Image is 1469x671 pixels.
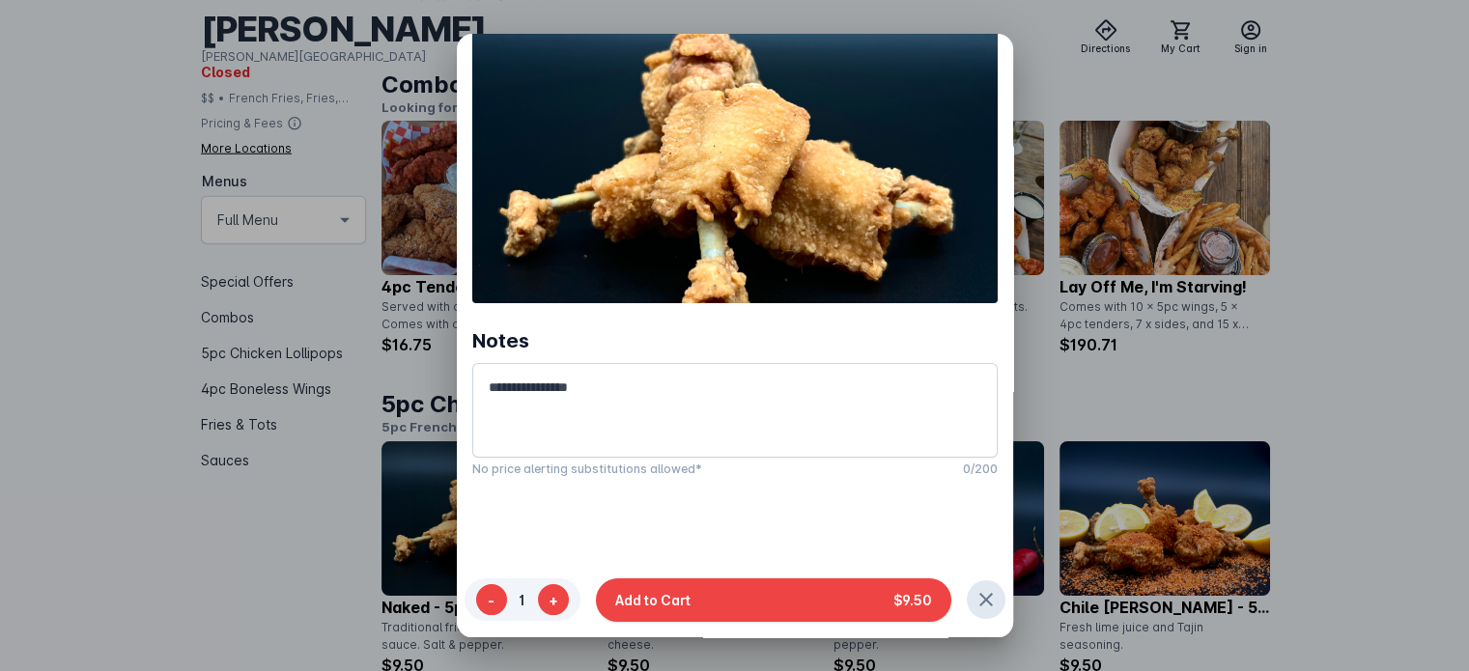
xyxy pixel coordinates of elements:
mat-hint: No price alerting substitutions allowed* [472,458,702,477]
mat-hint: 0/200 [963,458,998,477]
span: 1 [507,590,538,610]
button: - [476,585,507,616]
button: + [538,585,569,616]
span: Add to Cart [615,590,691,610]
button: Add to Cart$9.50 [596,578,951,622]
span: $9.50 [893,590,932,610]
div: Notes [472,326,529,355]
